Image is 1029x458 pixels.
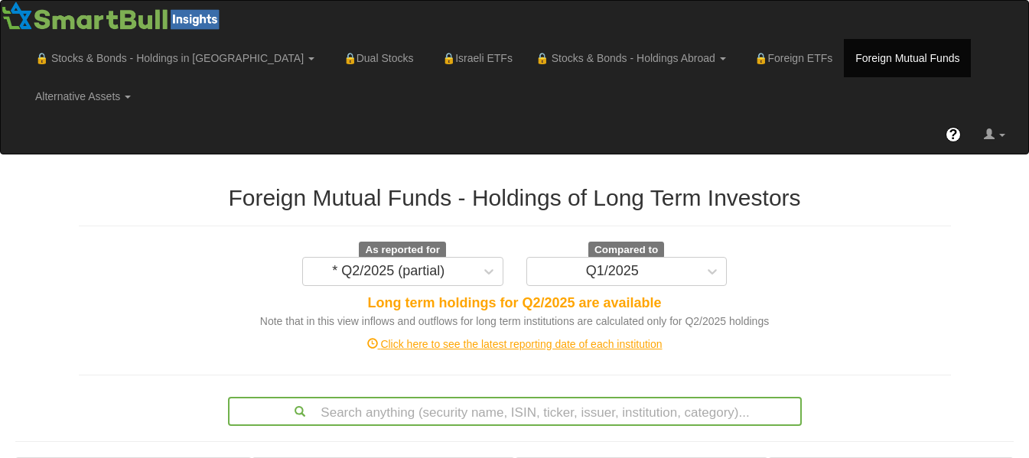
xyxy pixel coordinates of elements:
a: Foreign Mutual Funds [844,39,971,77]
a: 🔒 Stocks & Bonds - Holdings in [GEOGRAPHIC_DATA] [24,39,326,77]
div: Click here to see the latest reporting date of each institution [67,336,962,352]
a: 🔒Foreign ETFs [738,39,845,77]
div: * Q2/2025 (partial) [332,264,444,279]
img: Smartbull [1,1,226,31]
span: ? [949,127,958,142]
div: Q1/2025 [586,264,639,279]
span: Compared to [588,242,664,258]
a: ? [934,115,972,154]
span: As reported for [359,242,446,258]
a: 🔒 Stocks & Bonds - Holdings Abroad [524,39,738,77]
a: 🔒Israeli ETFs [425,39,523,77]
a: Alternative Assets [24,77,142,115]
div: Search anything (security name, ISIN, ticker, issuer, institution, category)... [230,398,800,424]
div: Note that in this view inflows and outflows for long term institutions are calculated only for Q2... [79,313,951,329]
div: Long term holdings for Q2/2025 are available [79,294,951,313]
h2: Foreign Mutual Funds - Holdings of Long Term Investors [79,185,951,210]
a: 🔒Dual Stocks [326,39,425,77]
